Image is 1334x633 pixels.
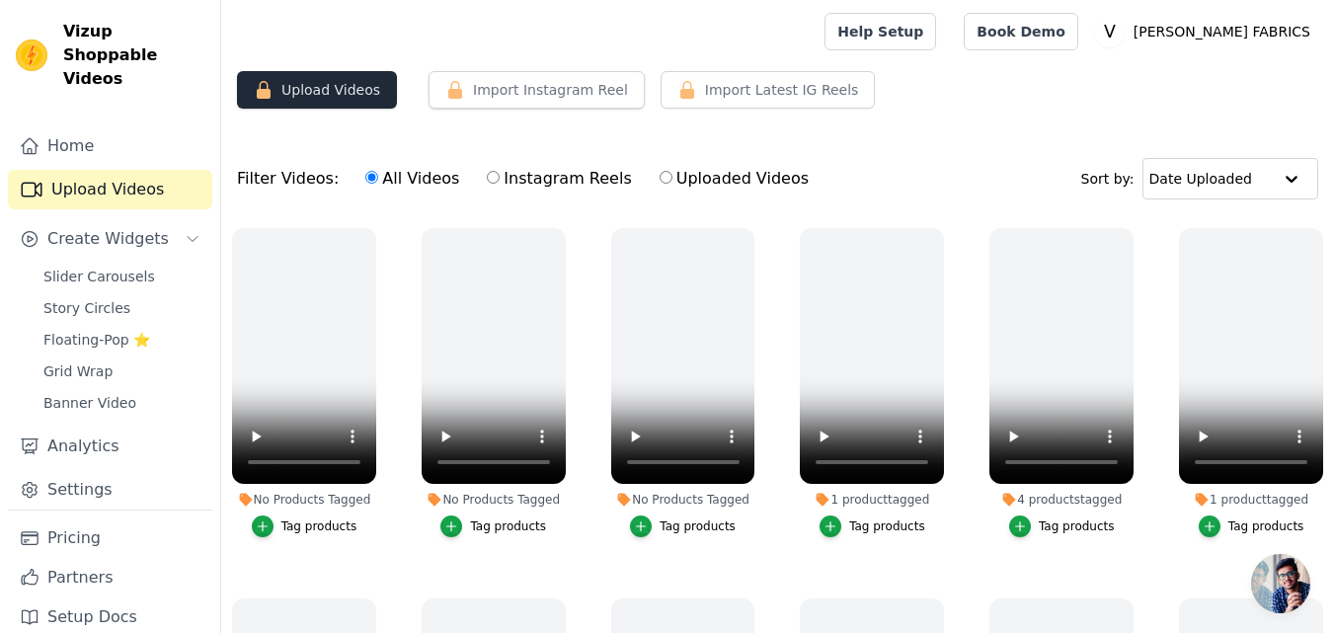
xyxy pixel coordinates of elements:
[659,166,810,192] label: Uploaded Videos
[824,13,936,50] a: Help Setup
[32,326,212,354] a: Floating-Pop ⭐
[252,515,357,537] button: Tag products
[8,170,212,209] a: Upload Videos
[8,427,212,466] a: Analytics
[486,166,632,192] label: Instagram Reels
[800,492,944,508] div: 1 product tagged
[820,515,925,537] button: Tag products
[47,227,169,251] span: Create Widgets
[43,267,155,286] span: Slider Carousels
[43,393,136,413] span: Banner Video
[1104,22,1116,41] text: V
[611,492,755,508] div: No Products Tagged
[660,518,736,534] div: Tag products
[964,13,1077,50] a: Book Demo
[43,298,130,318] span: Story Circles
[470,518,546,534] div: Tag products
[630,515,736,537] button: Tag products
[8,219,212,259] button: Create Widgets
[422,492,566,508] div: No Products Tagged
[32,294,212,322] a: Story Circles
[32,389,212,417] a: Banner Video
[849,518,925,534] div: Tag products
[440,515,546,537] button: Tag products
[1081,158,1319,199] div: Sort by:
[281,518,357,534] div: Tag products
[364,166,460,192] label: All Videos
[661,71,876,109] button: Import Latest IG Reels
[43,330,150,350] span: Floating-Pop ⭐
[1094,14,1318,49] button: V [PERSON_NAME] FABRICS
[1126,14,1318,49] p: [PERSON_NAME] FABRICS
[232,492,376,508] div: No Products Tagged
[63,20,204,91] span: Vizup Shoppable Videos
[8,558,212,597] a: Partners
[8,470,212,510] a: Settings
[487,171,500,184] input: Instagram Reels
[1228,518,1304,534] div: Tag products
[1251,554,1310,613] a: Open chat
[43,361,113,381] span: Grid Wrap
[8,518,212,558] a: Pricing
[989,492,1134,508] div: 4 products tagged
[237,156,820,201] div: Filter Videos:
[365,171,378,184] input: All Videos
[32,263,212,290] a: Slider Carousels
[1039,518,1115,534] div: Tag products
[8,126,212,166] a: Home
[1179,492,1323,508] div: 1 product tagged
[237,71,397,109] button: Upload Videos
[660,171,672,184] input: Uploaded Videos
[429,71,645,109] button: Import Instagram Reel
[1199,515,1304,537] button: Tag products
[32,357,212,385] a: Grid Wrap
[1009,515,1115,537] button: Tag products
[705,80,859,100] span: Import Latest IG Reels
[16,40,47,71] img: Vizup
